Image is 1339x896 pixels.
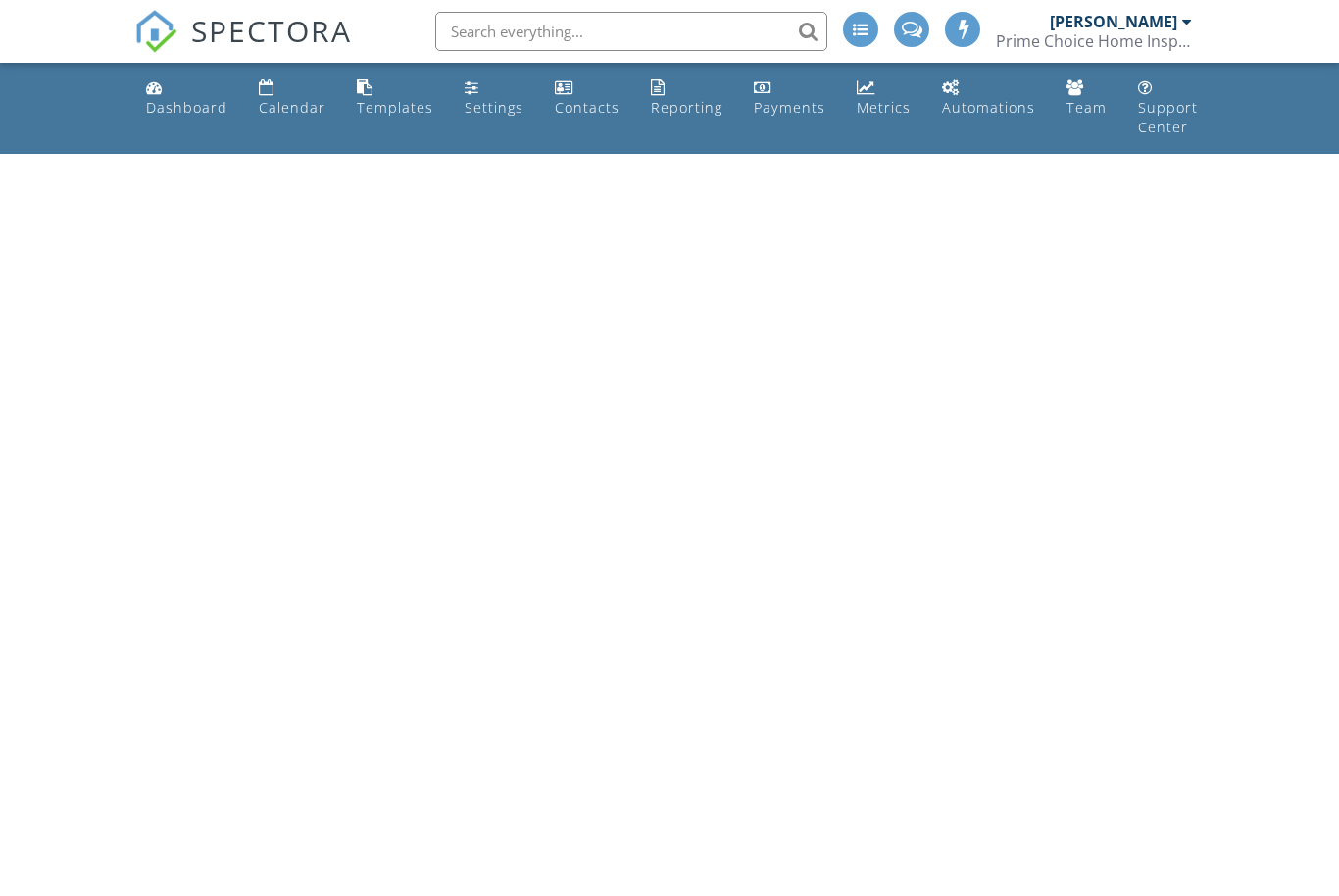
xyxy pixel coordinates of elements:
a: SPECTORA [134,26,352,68]
div: Automations [942,98,1035,117]
a: Metrics [849,71,918,126]
span: SPECTORA [191,10,352,51]
div: Payments [754,98,825,117]
a: Team [1059,71,1115,126]
img: The Best Home Inspection Software - Spectora [134,10,177,53]
div: Contacts [555,98,620,117]
div: Support Center [1138,98,1198,136]
div: Dashboard [146,98,227,117]
a: Reporting [643,71,730,126]
a: Contacts [547,71,627,126]
div: Reporting [651,98,722,117]
a: Templates [349,71,441,126]
div: Settings [465,98,523,117]
div: Prime Choice Home Inspections [996,31,1192,51]
a: Support Center [1130,71,1206,146]
div: Team [1066,98,1107,117]
a: Payments [746,71,833,126]
input: Search everything... [435,12,827,51]
div: Calendar [259,98,325,117]
div: [PERSON_NAME] [1050,12,1177,31]
a: Calendar [251,71,333,126]
a: Dashboard [138,71,235,126]
a: Automations (Advanced) [934,71,1043,126]
div: Metrics [857,98,911,117]
a: Settings [457,71,531,126]
div: Templates [357,98,433,117]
